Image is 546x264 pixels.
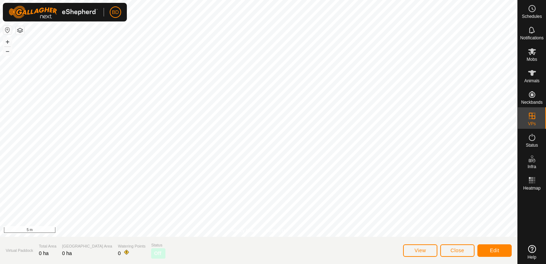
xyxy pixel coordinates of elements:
span: Schedules [522,14,542,19]
span: Close [451,248,464,253]
a: Privacy Policy [230,228,257,234]
span: Virtual Paddock [6,248,33,254]
span: Notifications [520,36,543,40]
span: BD [112,9,119,16]
span: Off [154,250,161,257]
span: View [415,248,426,253]
a: Contact Us [266,228,287,234]
span: VPs [528,122,536,126]
span: [GEOGRAPHIC_DATA] Area [62,243,112,249]
span: Edit [490,248,499,253]
button: Close [440,244,475,257]
span: 0 ha [39,250,49,256]
button: Map Layers [16,26,24,35]
button: View [403,244,437,257]
span: Animals [524,79,540,83]
button: + [3,38,12,46]
span: 0 ha [62,250,72,256]
span: Infra [527,165,536,169]
span: Help [527,255,536,259]
span: Watering Points [118,243,145,249]
a: Help [518,242,546,262]
button: – [3,47,12,55]
span: Mobs [527,57,537,62]
button: Reset Map [3,26,12,34]
img: Gallagher Logo [9,6,98,19]
span: Neckbands [521,100,542,104]
span: Status [151,242,165,248]
span: Status [526,143,538,147]
span: Total Area [39,243,56,249]
span: 0 [118,250,121,256]
span: Heatmap [523,186,541,190]
button: Edit [477,244,512,257]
